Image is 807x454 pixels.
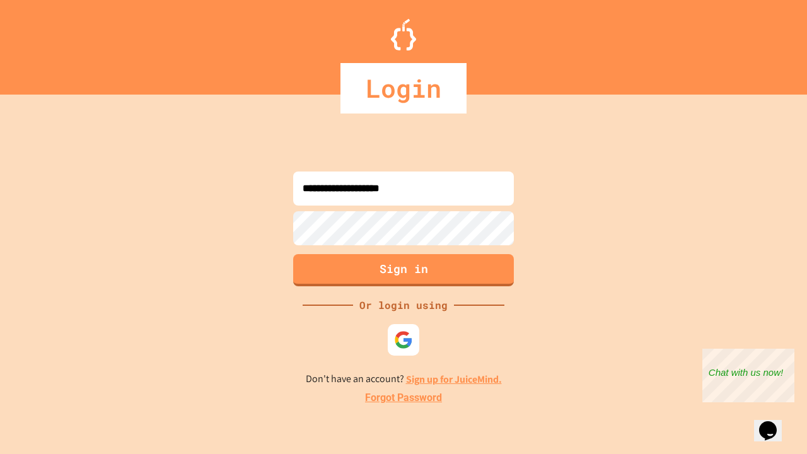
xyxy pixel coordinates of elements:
img: Logo.svg [391,19,416,50]
iframe: chat widget [754,404,794,441]
img: google-icon.svg [394,330,413,349]
div: Login [340,63,467,113]
div: Or login using [353,298,454,313]
p: Don't have an account? [306,371,502,387]
a: Sign up for JuiceMind. [406,373,502,386]
button: Sign in [293,254,514,286]
iframe: chat widget [702,349,794,402]
a: Forgot Password [365,390,442,405]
